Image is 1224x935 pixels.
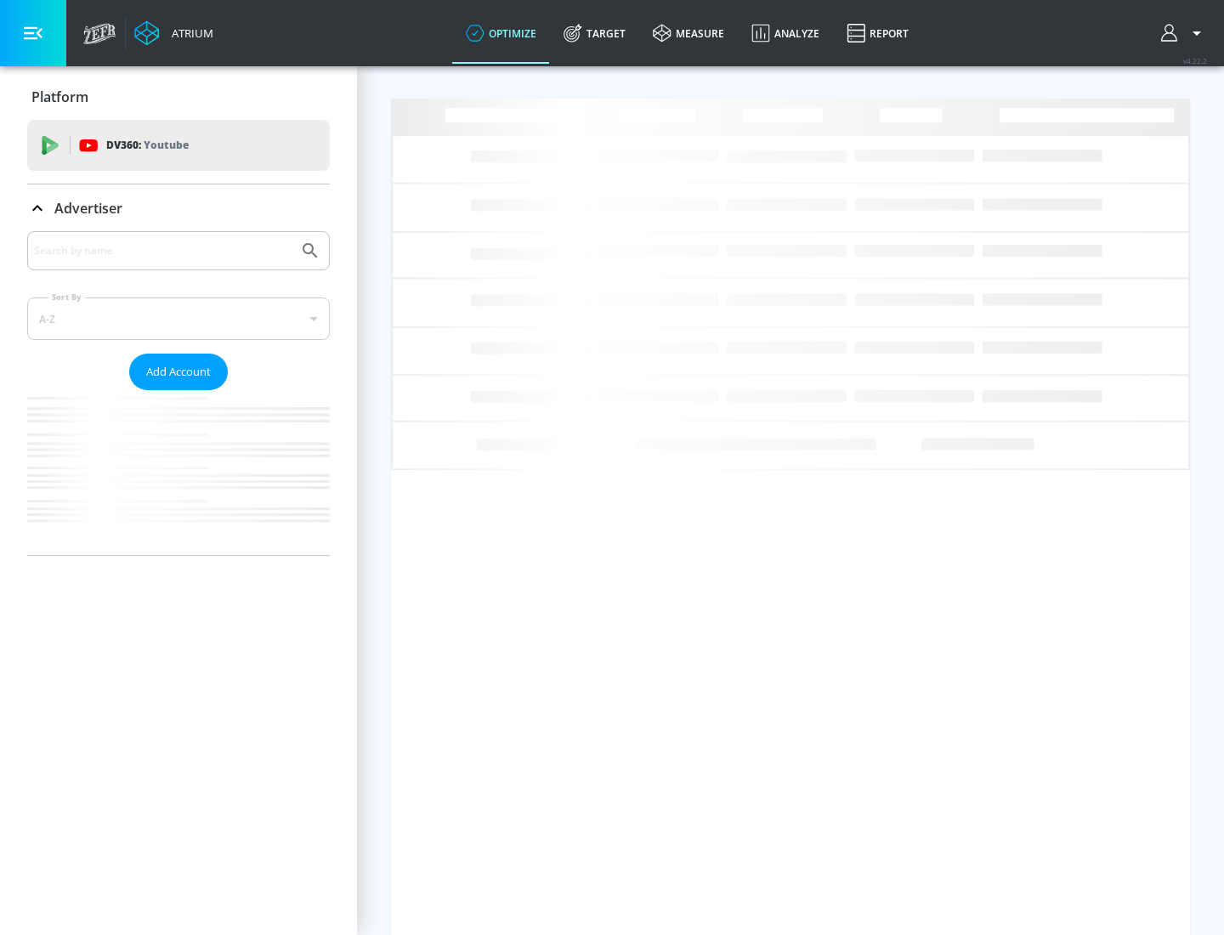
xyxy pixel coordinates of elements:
p: Advertiser [54,199,122,218]
nav: list of Advertiser [27,390,330,555]
a: Analyze [738,3,833,64]
a: Target [550,3,639,64]
button: Add Account [129,354,228,390]
p: DV360: [106,136,189,155]
div: Advertiser [27,231,330,555]
div: A-Z [27,297,330,340]
a: optimize [452,3,550,64]
a: measure [639,3,738,64]
input: Search by name [34,240,292,262]
label: Sort By [48,292,85,303]
div: Platform [27,73,330,121]
span: Add Account [146,362,211,382]
p: Platform [31,88,88,106]
span: v 4.22.2 [1183,56,1207,65]
div: Atrium [165,25,213,41]
a: Atrium [134,20,213,46]
div: Advertiser [27,184,330,232]
div: DV360: Youtube [27,120,330,171]
p: Youtube [144,136,189,154]
a: Report [833,3,922,64]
